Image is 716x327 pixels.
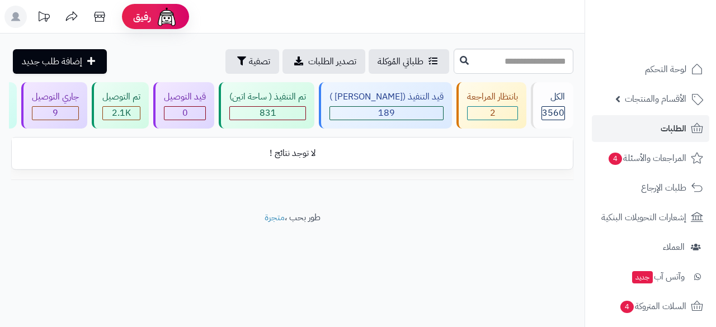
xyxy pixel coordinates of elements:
[592,234,709,260] a: العملاء
[30,6,58,31] a: تحديثات المنصة
[632,271,653,283] span: جديد
[151,82,216,129] a: قيد التوصيل 0
[19,82,89,129] a: جاري التوصيل 9
[22,55,82,68] span: إضافة طلب جديد
[592,174,709,201] a: طلبات الإرجاع
[467,91,518,103] div: بانتظار المراجعة
[216,82,317,129] a: تم التنفيذ ( ساحة اتين) 831
[225,49,279,74] button: تصفية
[542,106,564,120] span: 3560
[32,91,79,103] div: جاري التوصيل
[631,269,685,285] span: وآتس آب
[378,55,423,68] span: طلباتي المُوكلة
[53,106,58,120] span: 9
[529,82,576,129] a: الكل3560
[249,55,270,68] span: تصفية
[164,107,205,120] div: 0
[468,107,517,120] div: 2
[592,145,709,172] a: المراجعات والأسئلة4
[103,107,140,120] div: 2080
[13,49,107,74] a: إضافة طلب جديد
[592,115,709,142] a: الطلبات
[32,107,78,120] div: 9
[625,91,686,107] span: الأقسام والمنتجات
[541,91,565,103] div: الكل
[112,106,131,120] span: 2.1K
[607,150,686,166] span: المراجعات والأسئلة
[620,301,634,313] span: 4
[230,107,305,120] div: 831
[592,204,709,231] a: إشعارات التحويلات البنكية
[308,55,356,68] span: تصدير الطلبات
[369,49,449,74] a: طلباتي المُوكلة
[663,239,685,255] span: العملاء
[182,106,188,120] span: 0
[378,106,395,120] span: 189
[89,82,151,129] a: تم التوصيل 2.1K
[229,91,306,103] div: تم التنفيذ ( ساحة اتين)
[317,82,454,129] a: قيد التنفيذ ([PERSON_NAME] ) 189
[645,61,686,77] span: لوحة التحكم
[330,107,443,120] div: 189
[265,211,285,224] a: متجرة
[102,91,140,103] div: تم التوصيل
[592,293,709,320] a: السلات المتروكة4
[164,91,206,103] div: قيد التوصيل
[260,106,276,120] span: 831
[609,153,622,165] span: 4
[490,106,496,120] span: 2
[282,49,365,74] a: تصدير الطلبات
[661,121,686,136] span: الطلبات
[619,298,686,314] span: السلات المتروكة
[12,138,573,169] td: لا توجد نتائج !
[592,56,709,83] a: لوحة التحكم
[133,10,151,23] span: رفيق
[156,6,178,28] img: ai-face.png
[641,180,686,196] span: طلبات الإرجاع
[454,82,529,129] a: بانتظار المراجعة 2
[601,210,686,225] span: إشعارات التحويلات البنكية
[329,91,444,103] div: قيد التنفيذ ([PERSON_NAME] )
[592,263,709,290] a: وآتس آبجديد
